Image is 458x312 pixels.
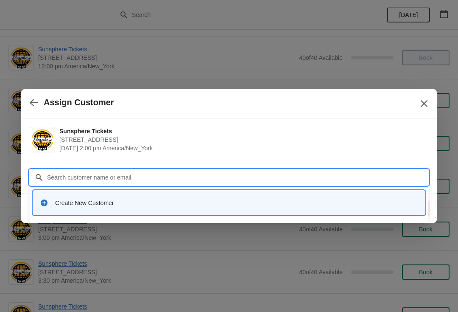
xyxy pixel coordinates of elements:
span: [STREET_ADDRESS] [59,135,424,144]
input: Search customer name or email [47,170,428,185]
img: Sunsphere Tickets | 810 Clinch Avenue, Knoxville, TN, USA | September 26 | 2:00 pm America/New_York [30,128,55,152]
div: Create New Customer [55,199,418,207]
span: Sunsphere Tickets [59,127,424,135]
h2: Assign Customer [44,98,114,107]
button: Close [416,96,432,111]
span: [DATE] 2:00 pm America/New_York [59,144,424,152]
